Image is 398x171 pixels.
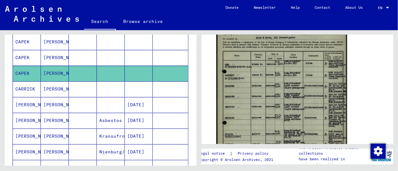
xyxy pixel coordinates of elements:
span: EN [378,6,385,10]
mat-cell: CAPEK [13,50,41,65]
a: Browse archive [116,14,171,29]
img: yv_logo.png [370,148,393,164]
mat-cell: [PERSON_NAME] [41,129,69,144]
mat-cell: Kransufrn [97,129,125,144]
p: The Arolsen Archives online collections [299,145,369,156]
a: Privacy policy [233,150,276,157]
mat-cell: [PERSON_NAME] [41,66,69,81]
p: Copyright © Arolsen Archives, 2021 [199,157,276,163]
mat-cell: [PERSON_NAME] [41,113,69,128]
mat-cell: [PERSON_NAME] [13,129,41,144]
mat-cell: [PERSON_NAME] [13,113,41,128]
mat-cell: [PERSON_NAME] [13,97,41,113]
mat-cell: CAPEK [13,66,41,81]
mat-cell: CAPEK [13,34,41,50]
mat-cell: [DATE] [125,97,153,113]
img: Change consent [371,144,386,159]
mat-cell: [PERSON_NAME] [41,34,69,50]
mat-cell: [DATE] [125,113,153,128]
a: Legal notice [199,150,230,157]
mat-cell: [PERSON_NAME] [41,50,69,65]
mat-cell: Asbestos [97,113,125,128]
mat-cell: Nienburg/W. [97,144,125,160]
mat-cell: [PERSON_NAME] [41,97,69,113]
a: Search [84,14,116,30]
p: have been realized in partnership with [299,156,369,168]
mat-cell: [PERSON_NAME] [13,144,41,160]
mat-cell: [DATE] [125,144,153,160]
mat-cell: CARRICK [13,81,41,97]
div: | [199,150,276,157]
img: Arolsen_neg.svg [5,6,79,22]
mat-cell: [DATE] [125,129,153,144]
mat-cell: [PERSON_NAME] [41,144,69,160]
mat-cell: [PERSON_NAME] [41,81,69,97]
